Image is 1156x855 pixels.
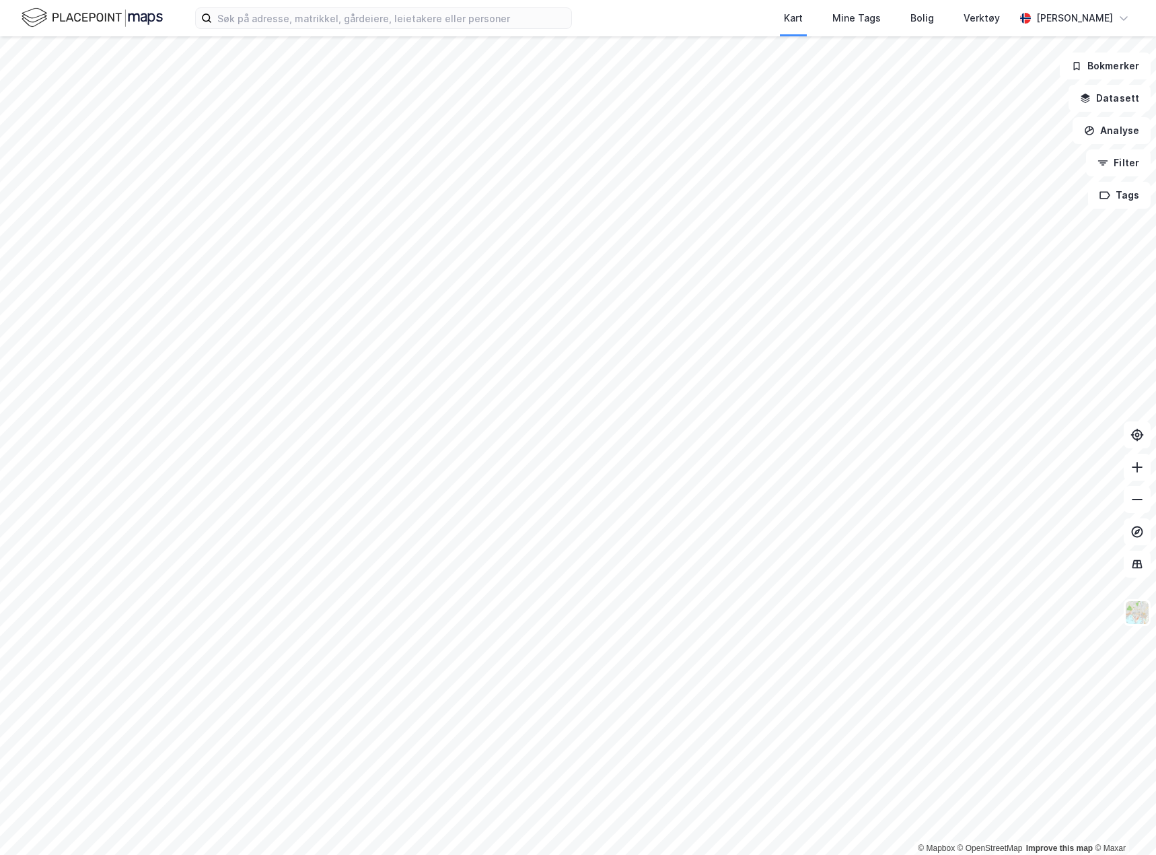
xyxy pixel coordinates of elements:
[784,10,803,26] div: Kart
[910,10,934,26] div: Bolig
[212,8,571,28] input: Søk på adresse, matrikkel, gårdeiere, leietakere eller personer
[918,844,955,853] a: Mapbox
[1073,117,1151,144] button: Analyse
[1036,10,1113,26] div: [PERSON_NAME]
[1026,844,1093,853] a: Improve this map
[958,844,1023,853] a: OpenStreetMap
[1124,600,1150,625] img: Z
[1060,53,1151,79] button: Bokmerker
[964,10,1000,26] div: Verktøy
[1086,149,1151,176] button: Filter
[1069,85,1151,112] button: Datasett
[832,10,881,26] div: Mine Tags
[1089,790,1156,855] iframe: Chat Widget
[1089,790,1156,855] div: Kontrollprogram for chat
[1088,182,1151,209] button: Tags
[22,6,163,30] img: logo.f888ab2527a4732fd821a326f86c7f29.svg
